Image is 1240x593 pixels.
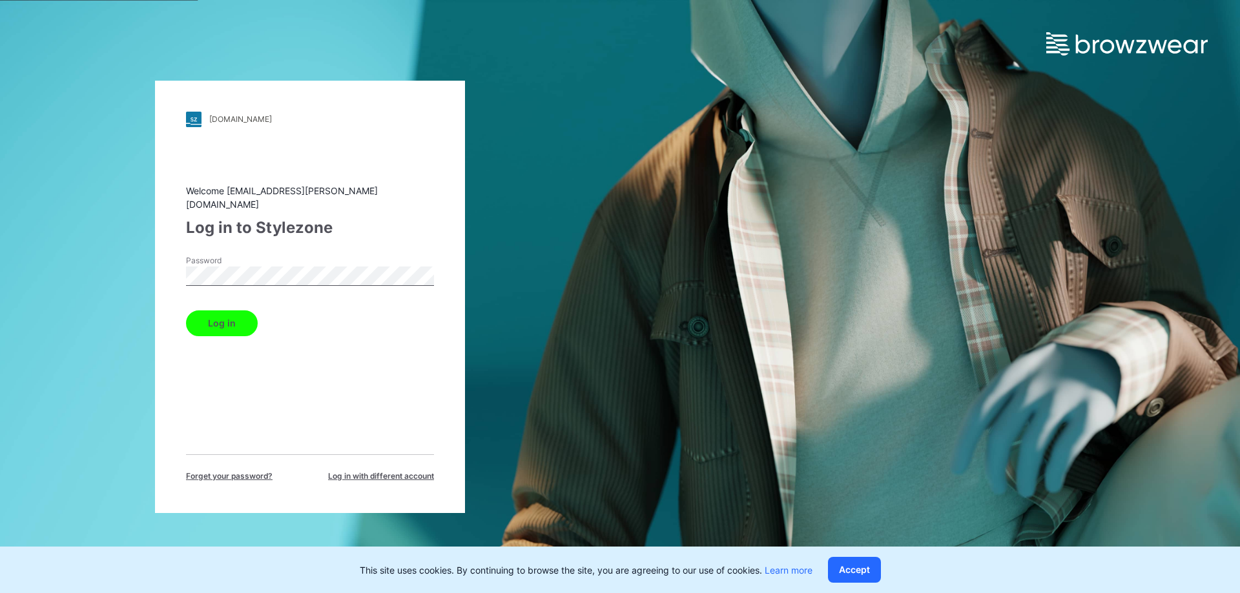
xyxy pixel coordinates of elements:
p: This site uses cookies. By continuing to browse the site, you are agreeing to our use of cookies. [360,563,812,577]
img: browzwear-logo.e42bd6dac1945053ebaf764b6aa21510.svg [1046,32,1208,55]
button: Accept [828,557,881,583]
label: Password [186,255,276,266]
span: Log in with different account [328,470,434,482]
a: [DOMAIN_NAME] [186,112,434,127]
button: Log in [186,310,258,336]
img: stylezone-logo.562084cfcfab977791bfbf7441f1a819.svg [186,112,201,127]
div: Welcome [EMAIL_ADDRESS][PERSON_NAME][DOMAIN_NAME] [186,184,434,211]
div: Log in to Stylezone [186,216,434,239]
span: Forget your password? [186,470,273,482]
a: Learn more [765,565,812,576]
div: [DOMAIN_NAME] [209,114,272,124]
